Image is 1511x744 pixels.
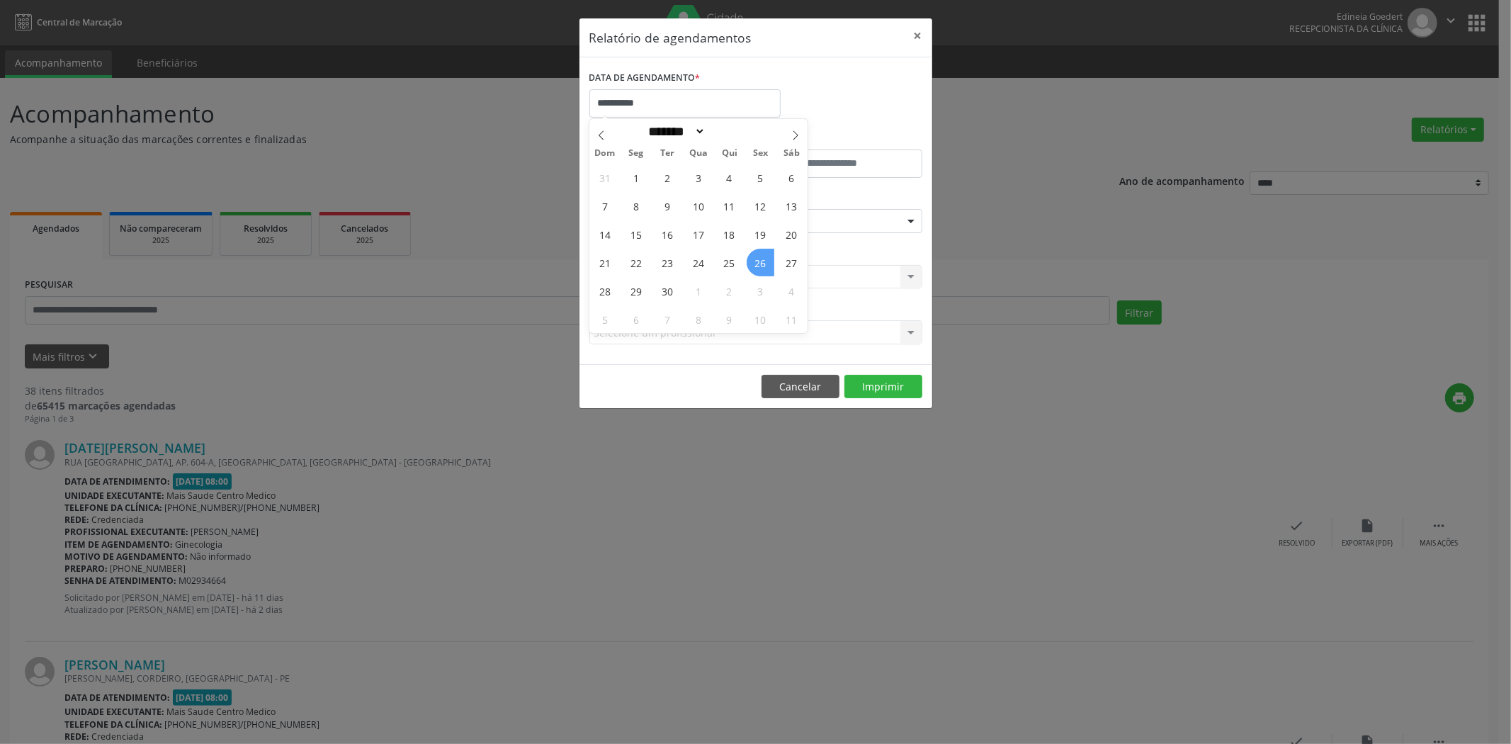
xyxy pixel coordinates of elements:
[715,164,743,191] span: Setembro 4, 2025
[747,249,774,276] span: Setembro 26, 2025
[844,375,922,399] button: Imprimir
[715,192,743,220] span: Setembro 11, 2025
[715,220,743,248] span: Setembro 18, 2025
[778,220,805,248] span: Setembro 20, 2025
[591,192,618,220] span: Setembro 7, 2025
[622,192,650,220] span: Setembro 8, 2025
[778,249,805,276] span: Setembro 27, 2025
[684,277,712,305] span: Outubro 1, 2025
[776,149,808,158] span: Sáb
[747,192,774,220] span: Setembro 12, 2025
[653,249,681,276] span: Setembro 23, 2025
[591,164,618,191] span: Agosto 31, 2025
[589,149,621,158] span: Dom
[591,249,618,276] span: Setembro 21, 2025
[684,192,712,220] span: Setembro 10, 2025
[653,192,681,220] span: Setembro 9, 2025
[653,277,681,305] span: Setembro 30, 2025
[706,124,752,139] input: Year
[904,18,932,53] button: Close
[745,149,776,158] span: Sex
[591,220,618,248] span: Setembro 14, 2025
[715,249,743,276] span: Setembro 25, 2025
[747,220,774,248] span: Setembro 19, 2025
[589,28,752,47] h5: Relatório de agendamentos
[653,220,681,248] span: Setembro 16, 2025
[622,277,650,305] span: Setembro 29, 2025
[622,249,650,276] span: Setembro 22, 2025
[762,375,839,399] button: Cancelar
[591,305,618,333] span: Outubro 5, 2025
[589,67,701,89] label: DATA DE AGENDAMENTO
[622,164,650,191] span: Setembro 1, 2025
[778,192,805,220] span: Setembro 13, 2025
[652,149,683,158] span: Ter
[622,305,650,333] span: Outubro 6, 2025
[644,124,706,139] select: Month
[747,277,774,305] span: Outubro 3, 2025
[591,277,618,305] span: Setembro 28, 2025
[684,164,712,191] span: Setembro 3, 2025
[684,249,712,276] span: Setembro 24, 2025
[715,305,743,333] span: Outubro 9, 2025
[684,305,712,333] span: Outubro 8, 2025
[684,220,712,248] span: Setembro 17, 2025
[622,220,650,248] span: Setembro 15, 2025
[747,305,774,333] span: Outubro 10, 2025
[759,128,922,150] label: ATÉ
[621,149,652,158] span: Seg
[683,149,714,158] span: Qua
[715,277,743,305] span: Outubro 2, 2025
[778,277,805,305] span: Outubro 4, 2025
[714,149,745,158] span: Qui
[747,164,774,191] span: Setembro 5, 2025
[778,305,805,333] span: Outubro 11, 2025
[653,305,681,333] span: Outubro 7, 2025
[778,164,805,191] span: Setembro 6, 2025
[653,164,681,191] span: Setembro 2, 2025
